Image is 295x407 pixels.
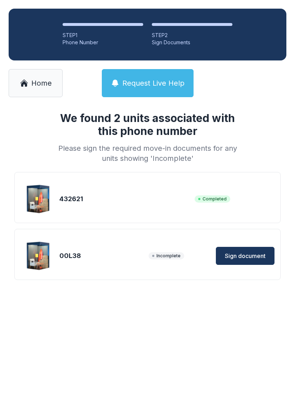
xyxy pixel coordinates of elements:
span: Home [31,78,52,88]
span: Sign document [225,252,265,260]
span: Incomplete [149,252,184,259]
h1: We found 2 units associated with this phone number [55,112,240,137]
span: Request Live Help [122,78,185,88]
span: Completed [195,195,230,203]
div: Please sign the required move-in documents for any units showing 'Incomplete' [55,143,240,163]
div: Phone Number [63,39,143,46]
div: 00L38 [59,251,146,261]
div: Sign Documents [152,39,232,46]
div: 432621 [59,194,192,204]
div: STEP 2 [152,32,232,39]
div: STEP 1 [63,32,143,39]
